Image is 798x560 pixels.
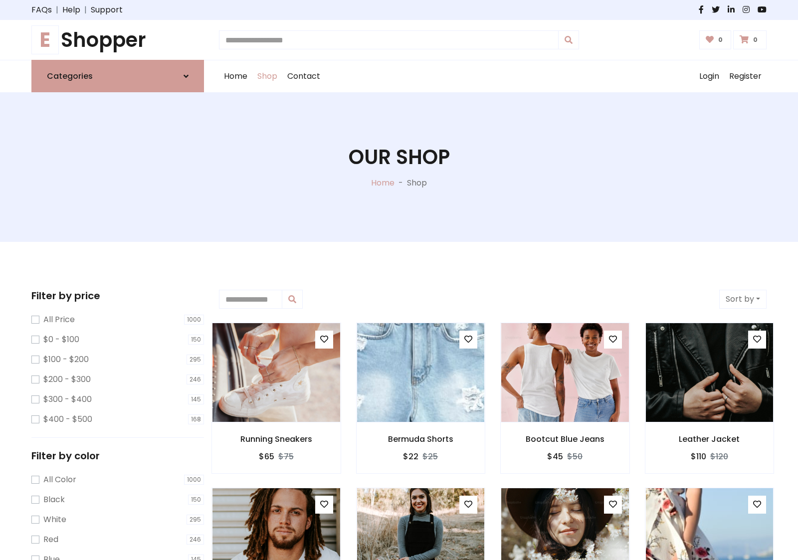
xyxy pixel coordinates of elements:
[282,60,325,92] a: Contact
[31,60,204,92] a: Categories
[407,177,427,189] p: Shop
[43,393,92,405] label: $300 - $400
[547,452,563,461] h6: $45
[80,4,91,16] span: |
[43,494,65,506] label: Black
[31,25,59,54] span: E
[43,514,66,526] label: White
[184,315,204,325] span: 1000
[212,434,341,444] h6: Running Sneakers
[52,4,62,16] span: |
[751,35,760,44] span: 0
[645,434,774,444] h6: Leather Jacket
[43,354,89,366] label: $100 - $200
[43,314,75,326] label: All Price
[349,145,450,169] h1: Our Shop
[733,30,767,49] a: 0
[567,451,583,462] del: $50
[259,452,274,461] h6: $65
[219,60,252,92] a: Home
[710,451,728,462] del: $120
[31,28,204,52] h1: Shopper
[187,515,204,525] span: 295
[501,434,629,444] h6: Bootcut Blue Jeans
[716,35,725,44] span: 0
[187,535,204,545] span: 246
[357,434,485,444] h6: Bermuda Shorts
[43,413,92,425] label: $400 - $500
[371,177,395,188] a: Home
[422,451,438,462] del: $25
[187,355,204,365] span: 295
[724,60,767,92] a: Register
[47,71,93,81] h6: Categories
[719,290,767,309] button: Sort by
[699,30,732,49] a: 0
[43,334,79,346] label: $0 - $100
[252,60,282,92] a: Shop
[403,452,418,461] h6: $22
[187,374,204,384] span: 246
[188,394,204,404] span: 145
[62,4,80,16] a: Help
[43,474,76,486] label: All Color
[188,335,204,345] span: 150
[691,452,706,461] h6: $110
[31,4,52,16] a: FAQs
[395,177,407,189] p: -
[184,475,204,485] span: 1000
[31,450,204,462] h5: Filter by color
[43,534,58,546] label: Red
[91,4,123,16] a: Support
[31,28,204,52] a: EShopper
[43,373,91,385] label: $200 - $300
[188,414,204,424] span: 168
[188,495,204,505] span: 150
[694,60,724,92] a: Login
[278,451,294,462] del: $75
[31,290,204,302] h5: Filter by price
